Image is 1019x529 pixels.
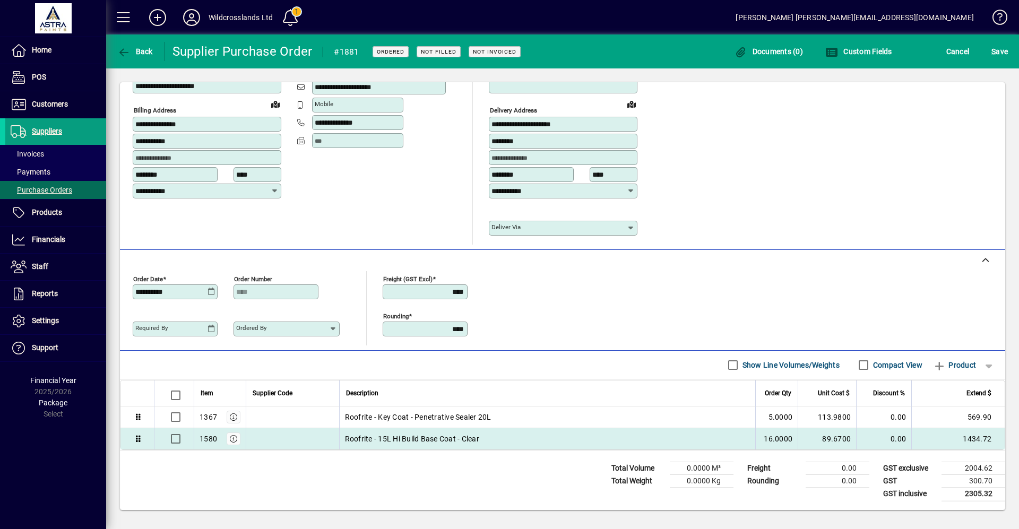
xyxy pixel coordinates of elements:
[201,387,213,399] span: Item
[5,181,106,199] a: Purchase Orders
[383,275,433,282] mat-label: Freight (GST excl)
[740,360,840,370] label: Show Line Volumes/Weights
[5,37,106,64] a: Home
[670,474,733,487] td: 0.0000 Kg
[818,387,850,399] span: Unit Cost $
[5,254,106,280] a: Staff
[989,42,1011,61] button: Save
[30,376,76,385] span: Financial Year
[856,406,911,428] td: 0.00
[985,2,1006,37] a: Knowledge Base
[200,433,217,444] div: 1580
[32,208,62,216] span: Products
[911,428,1005,449] td: 1434.72
[798,406,856,428] td: 113.9800
[755,406,798,428] td: 5.0000
[172,43,313,60] div: Supplier Purchase Order
[253,387,292,399] span: Supplier Code
[871,360,922,370] label: Compact View
[11,150,44,158] span: Invoices
[115,42,156,61] button: Back
[491,223,521,231] mat-label: Deliver via
[346,387,378,399] span: Description
[175,8,209,27] button: Profile
[911,406,1005,428] td: 569.90
[11,186,72,194] span: Purchase Orders
[606,462,670,474] td: Total Volume
[991,43,1008,60] span: ave
[5,308,106,334] a: Settings
[345,412,491,422] span: Roofrite - Key Coat - Penetrative Sealer 20L
[106,42,165,61] app-page-header-button: Back
[200,412,217,422] div: 1367
[856,428,911,449] td: 0.00
[731,42,806,61] button: Documents (0)
[5,335,106,361] a: Support
[942,474,1005,487] td: 300.70
[5,163,106,181] a: Payments
[32,262,48,271] span: Staff
[383,312,409,319] mat-label: Rounding
[11,168,50,176] span: Payments
[315,100,333,108] mat-label: Mobile
[32,343,58,352] span: Support
[133,275,163,282] mat-label: Order date
[823,42,895,61] button: Custom Fields
[878,487,942,500] td: GST inclusive
[5,281,106,307] a: Reports
[942,487,1005,500] td: 2305.32
[878,462,942,474] td: GST exclusive
[966,387,991,399] span: Extend $
[5,91,106,118] a: Customers
[873,387,905,399] span: Discount %
[5,200,106,226] a: Products
[32,127,62,135] span: Suppliers
[946,43,970,60] span: Cancel
[236,324,266,332] mat-label: Ordered by
[234,275,272,282] mat-label: Order number
[825,47,892,56] span: Custom Fields
[32,235,65,244] span: Financials
[377,48,404,55] span: Ordered
[928,355,981,375] button: Product
[806,462,869,474] td: 0.00
[933,357,976,374] span: Product
[798,428,856,449] td: 89.6700
[32,316,59,325] span: Settings
[878,474,942,487] td: GST
[765,387,791,399] span: Order Qty
[473,48,516,55] span: Not Invoiced
[334,44,359,60] div: #1881
[5,227,106,253] a: Financials
[209,9,273,26] div: Wildcrosslands Ltd
[736,9,974,26] div: [PERSON_NAME] [PERSON_NAME][EMAIL_ADDRESS][DOMAIN_NAME]
[742,474,806,487] td: Rounding
[117,47,153,56] span: Back
[623,96,640,112] a: View on map
[742,462,806,474] td: Freight
[942,462,1005,474] td: 2004.62
[421,48,456,55] span: Not Filled
[267,96,284,112] a: View on map
[32,46,51,54] span: Home
[734,47,803,56] span: Documents (0)
[5,145,106,163] a: Invoices
[944,42,972,61] button: Cancel
[755,428,798,449] td: 16.0000
[670,462,733,474] td: 0.0000 M³
[606,474,670,487] td: Total Weight
[991,47,996,56] span: S
[135,324,168,332] mat-label: Required by
[806,474,869,487] td: 0.00
[32,73,46,81] span: POS
[345,433,479,444] span: Roofrite - 15L Hi Build Base Coat - Clear
[141,8,175,27] button: Add
[32,289,58,298] span: Reports
[32,100,68,108] span: Customers
[39,398,67,407] span: Package
[5,64,106,91] a: POS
